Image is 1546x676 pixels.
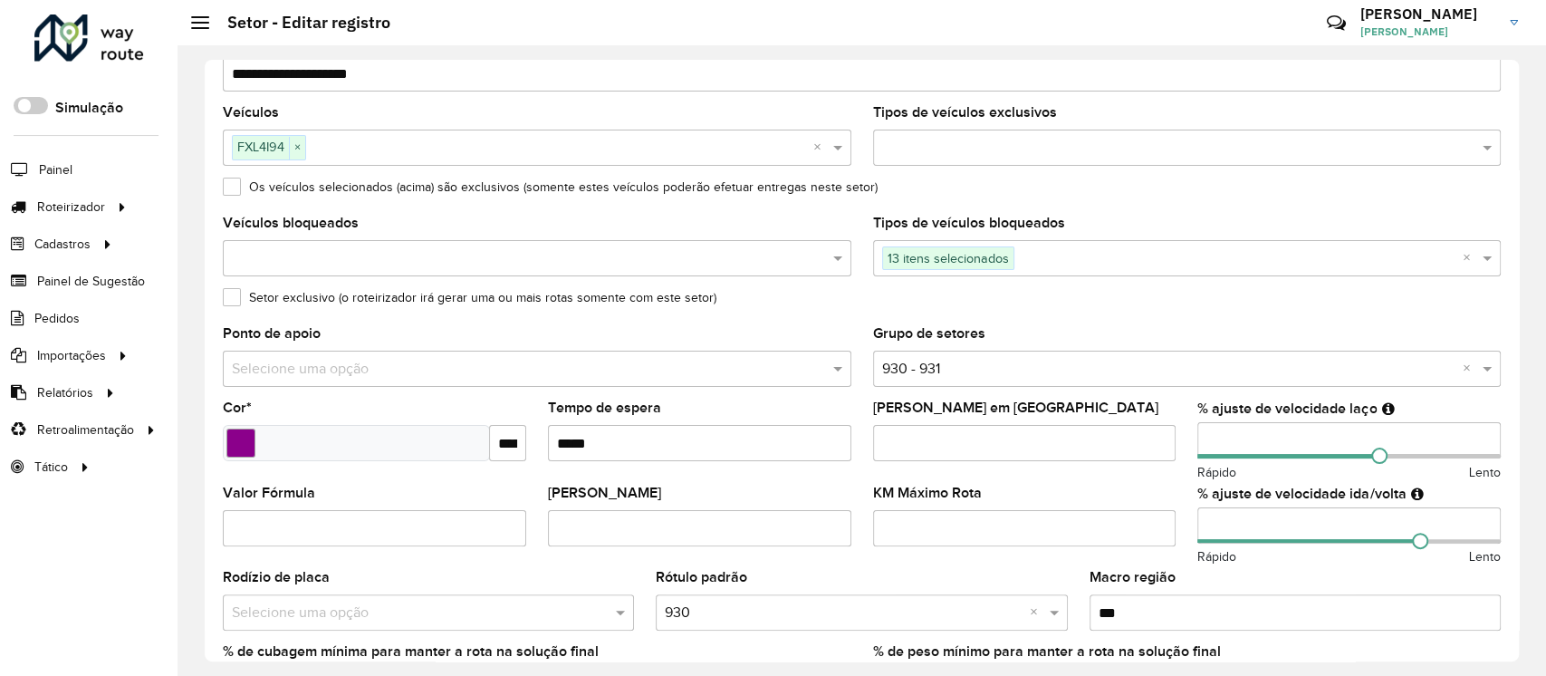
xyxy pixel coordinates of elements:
label: Cor [223,397,252,419]
span: Relatórios [37,383,93,402]
a: Contato Rápido [1317,4,1356,43]
span: Importações [37,346,106,365]
span: Retroalimentação [37,420,134,439]
label: % ajuste de velocidade laço [1197,398,1377,420]
label: Tipos de veículos bloqueados [873,212,1065,234]
label: Veículos bloqueados [223,212,359,234]
span: Rápido [1197,547,1236,566]
label: [PERSON_NAME] [548,482,661,504]
h2: Setor - Editar registro [209,13,390,33]
label: Setor exclusivo (o roteirizador irá gerar uma ou mais rotas somente com este setor) [223,288,716,307]
span: Rápido [1197,463,1236,482]
label: Simulação [55,97,123,119]
span: Clear all [1463,247,1478,269]
label: KM Máximo Rota [873,482,982,504]
label: Os veículos selecionados (acima) são exclusivos (somente estes veículos poderão efetuar entregas ... [223,178,878,197]
label: Veículos [223,101,279,123]
span: [PERSON_NAME] [1360,24,1496,40]
span: × [289,137,305,159]
label: Tipos de veículos exclusivos [873,101,1057,123]
span: Clear all [1463,358,1478,380]
span: Painel de Sugestão [37,272,145,291]
span: Roteirizador [37,198,105,217]
label: Grupo de setores [873,323,985,344]
span: Pedidos [34,309,80,328]
em: Ajuste de velocidade do veículo entre a saída do depósito até o primeiro cliente e a saída do últ... [1410,487,1423,501]
label: % ajuste de velocidade ida/volta [1197,483,1406,505]
span: Lento [1469,463,1501,482]
label: Ponto de apoio [223,323,321,344]
label: [PERSON_NAME] em [GEOGRAPHIC_DATA] [873,397,1158,419]
label: Rodízio de placa [223,566,330,588]
h3: [PERSON_NAME] [1360,5,1496,23]
span: Clear all [1030,602,1045,623]
em: Ajuste de velocidade do veículo entre clientes [1381,401,1394,416]
label: % de cubagem mínima para manter a rota na solução final [223,641,599,662]
label: Macro região [1090,566,1176,588]
span: Tático [34,458,68,477]
span: 13 itens selecionados [883,247,1013,269]
label: Valor Fórmula [223,482,315,504]
span: Clear all [813,137,829,159]
span: Cadastros [34,235,91,254]
label: Rótulo padrão [656,566,747,588]
span: Painel [39,160,72,179]
span: FXL4I94 [233,136,289,158]
label: Tempo de espera [548,397,661,419]
label: % de peso mínimo para manter a rota na solução final [873,641,1221,662]
input: Select a color [226,429,255,458]
span: Lento [1469,547,1501,566]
